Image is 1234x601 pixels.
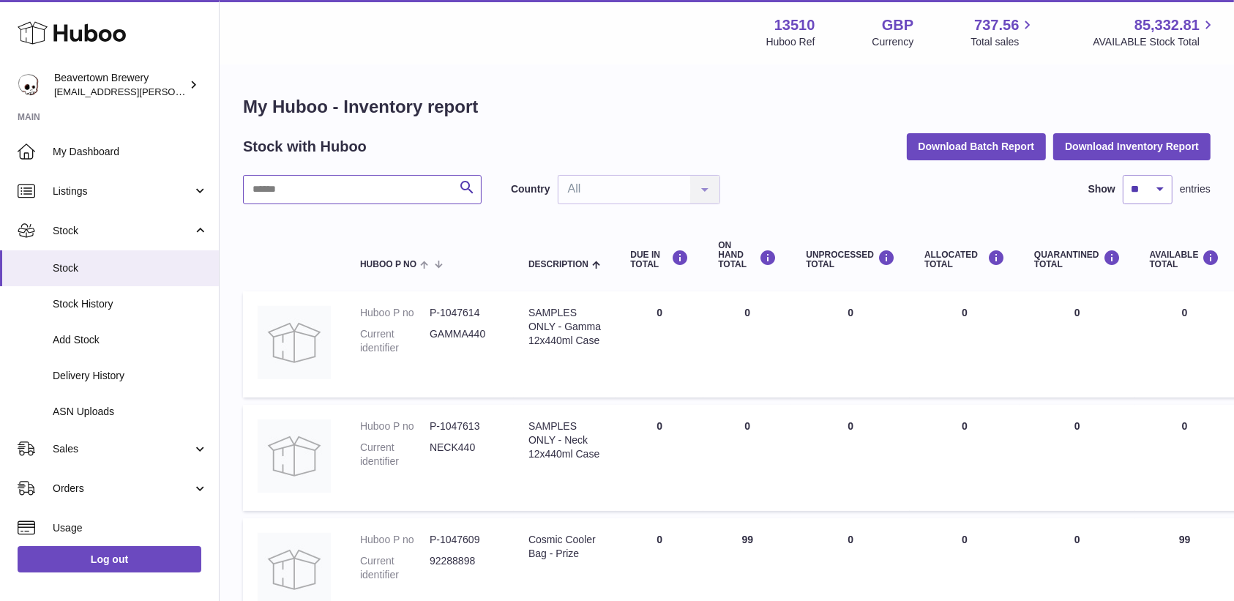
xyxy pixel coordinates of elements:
dt: Current identifier [360,554,430,582]
div: Beavertown Brewery [54,71,186,99]
label: Country [511,182,550,196]
td: 0 [791,405,910,511]
span: My Dashboard [53,145,208,159]
span: AVAILABLE Stock Total [1093,35,1216,49]
h1: My Huboo - Inventory report [243,95,1211,119]
a: 85,332.81 AVAILABLE Stock Total [1093,15,1216,49]
h2: Stock with Huboo [243,137,367,157]
td: 0 [703,291,791,397]
span: 85,332.81 [1134,15,1200,35]
div: Huboo Ref [766,35,815,49]
span: Stock [53,261,208,275]
button: Download Inventory Report [1053,133,1211,160]
div: ON HAND Total [718,241,777,270]
span: ASN Uploads [53,405,208,419]
span: entries [1180,182,1211,196]
td: 0 [703,405,791,511]
dd: GAMMA440 [430,327,499,355]
div: DUE IN TOTAL [630,250,689,269]
strong: 13510 [774,15,815,35]
dt: Current identifier [360,327,430,355]
span: 0 [1074,534,1080,545]
dt: Huboo P no [360,533,430,547]
span: Description [528,260,588,269]
dd: P-1047613 [430,419,499,433]
div: SAMPLES ONLY - Gamma 12x440ml Case [528,306,601,348]
span: Usage [53,521,208,535]
dd: P-1047609 [430,533,499,547]
label: Show [1088,182,1115,196]
dd: NECK440 [430,441,499,469]
span: Orders [53,482,192,496]
span: 0 [1074,307,1080,318]
div: Cosmic Cooler Bag - Prize [528,533,601,561]
span: 0 [1074,420,1080,432]
span: Listings [53,184,192,198]
span: Sales [53,442,192,456]
div: UNPROCESSED Total [806,250,895,269]
div: AVAILABLE Total [1150,250,1220,269]
div: QUARANTINED Total [1034,250,1121,269]
a: Log out [18,546,201,572]
td: 0 [791,291,910,397]
div: Currency [872,35,914,49]
td: 0 [616,405,703,511]
img: kit.lowe@beavertownbrewery.co.uk [18,74,40,96]
td: 0 [910,405,1020,511]
img: product image [258,306,331,379]
dt: Huboo P no [360,306,430,320]
span: 737.56 [974,15,1019,35]
dt: Huboo P no [360,419,430,433]
a: 737.56 Total sales [971,15,1036,49]
span: Stock History [53,297,208,311]
span: Add Stock [53,333,208,347]
img: product image [258,419,331,493]
button: Download Batch Report [907,133,1047,160]
dd: P-1047614 [430,306,499,320]
div: SAMPLES ONLY - Neck 12x440ml Case [528,419,601,461]
span: Huboo P no [360,260,416,269]
td: 0 [910,291,1020,397]
span: Stock [53,224,192,238]
dt: Current identifier [360,441,430,469]
span: Delivery History [53,369,208,383]
strong: GBP [882,15,913,35]
span: Total sales [971,35,1036,49]
dd: 92288898 [430,554,499,582]
span: [EMAIL_ADDRESS][PERSON_NAME][DOMAIN_NAME] [54,86,293,97]
td: 0 [616,291,703,397]
div: ALLOCATED Total [924,250,1005,269]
